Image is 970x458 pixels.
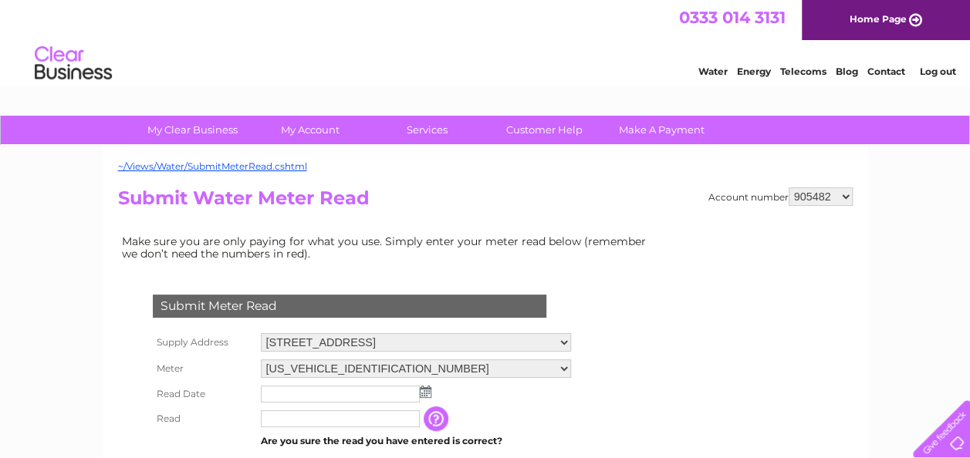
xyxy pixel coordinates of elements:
[257,431,575,451] td: Are you sure the read you have entered is correct?
[149,406,257,431] th: Read
[481,116,608,144] a: Customer Help
[118,231,658,264] td: Make sure you are only paying for what you use. Simply enter your meter read below (remember we d...
[424,406,451,431] input: Information
[149,382,257,406] th: Read Date
[153,295,546,318] div: Submit Meter Read
[34,40,113,87] img: logo.png
[129,116,256,144] a: My Clear Business
[867,66,905,77] a: Contact
[246,116,373,144] a: My Account
[118,160,307,172] a: ~/Views/Water/SubmitMeterRead.cshtml
[780,66,826,77] a: Telecoms
[698,66,728,77] a: Water
[919,66,955,77] a: Log out
[149,355,257,382] th: Meter
[737,66,771,77] a: Energy
[708,187,853,206] div: Account number
[149,329,257,355] th: Supply Address
[836,66,858,77] a: Blog
[121,8,850,75] div: Clear Business is a trading name of Verastar Limited (registered in [GEOGRAPHIC_DATA] No. 3667643...
[118,187,853,217] h2: Submit Water Meter Read
[363,116,491,144] a: Services
[679,8,786,27] a: 0333 014 3131
[598,116,725,144] a: Make A Payment
[420,386,431,398] img: ...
